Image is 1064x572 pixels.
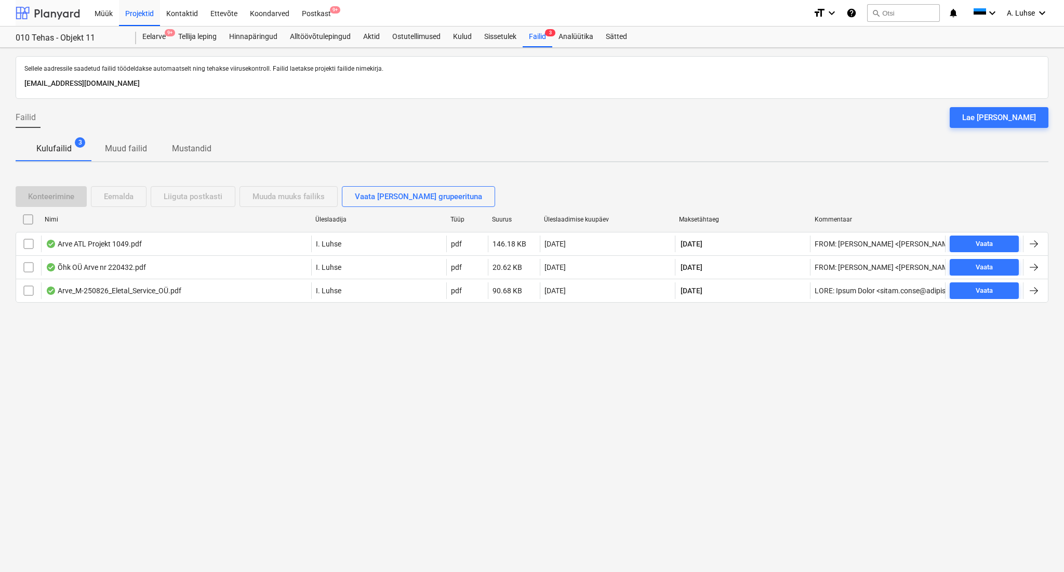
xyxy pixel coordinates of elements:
[36,142,72,155] p: Kulufailid
[544,216,671,223] div: Üleslaadimise kuupäev
[545,29,555,36] span: 3
[826,7,838,19] i: keyboard_arrow_down
[478,27,523,47] a: Sissetulek
[172,27,223,47] a: Tellija leping
[284,27,357,47] a: Alltöövõtulepingud
[544,240,566,248] div: [DATE]
[315,216,442,223] div: Üleslaadija
[24,65,1040,73] p: Sellele aadressile saadetud failid töödeldakse automaatselt ning tehakse viirusekontroll. Failid ...
[815,216,941,223] div: Kommentaar
[46,240,142,248] div: Arve ATL Projekt 1049.pdf
[600,27,633,47] a: Sätted
[451,287,462,295] div: pdf
[451,240,462,248] div: pdf
[1007,9,1035,17] span: A. Luhse
[355,190,482,203] div: Vaata [PERSON_NAME] grupeerituna
[46,263,146,271] div: Õhk OÜ Arve nr 220432.pdf
[976,285,993,297] div: Vaata
[46,263,56,271] div: Andmed failist loetud
[680,262,703,272] span: [DATE]
[679,216,806,223] div: Maksetähtaeg
[950,282,1019,299] button: Vaata
[492,216,536,223] div: Suurus
[24,77,1040,90] p: [EMAIL_ADDRESS][DOMAIN_NAME]
[552,27,600,47] a: Analüütika
[523,27,552,47] a: Failid3
[316,262,341,272] p: I. Luhse
[46,287,181,295] div: Arve_M-250826_Eletal_Service_OÜ.pdf
[493,240,526,248] div: 146.18 KB
[386,27,447,47] a: Ostutellimused
[16,111,36,124] span: Failid
[867,4,940,22] button: Otsi
[962,111,1036,124] div: Lae [PERSON_NAME]
[1012,522,1064,572] iframe: Chat Widget
[136,27,172,47] a: Eelarve9+
[1036,7,1048,19] i: keyboard_arrow_down
[45,216,307,223] div: Nimi
[950,236,1019,252] button: Vaata
[680,285,703,296] span: [DATE]
[447,27,478,47] a: Kulud
[680,239,703,249] span: [DATE]
[342,186,495,207] button: Vaata [PERSON_NAME] grupeerituna
[316,239,341,249] p: I. Luhse
[172,142,211,155] p: Mustandid
[1012,522,1064,572] div: Vestlusvidin
[105,142,147,155] p: Muud failid
[846,7,857,19] i: Abikeskus
[544,263,566,271] div: [DATE]
[165,29,175,36] span: 9+
[16,33,124,44] div: 010 Tehas - Objekt 11
[986,7,999,19] i: keyboard_arrow_down
[950,259,1019,276] button: Vaata
[46,287,56,295] div: Andmed failist loetud
[523,27,552,47] div: Failid
[75,137,85,148] span: 3
[544,287,566,295] div: [DATE]
[46,240,56,248] div: Andmed failist loetud
[813,7,826,19] i: format_size
[136,27,172,47] div: Eelarve
[493,287,522,295] div: 90.68 KB
[451,263,462,271] div: pdf
[872,9,880,17] span: search
[976,238,993,250] div: Vaata
[948,7,959,19] i: notifications
[450,216,484,223] div: Tüüp
[316,285,341,296] p: I. Luhse
[330,6,340,14] span: 9+
[493,263,522,271] div: 20.62 KB
[223,27,284,47] a: Hinnapäringud
[976,262,993,274] div: Vaata
[357,27,386,47] a: Aktid
[950,107,1048,128] button: Lae [PERSON_NAME]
